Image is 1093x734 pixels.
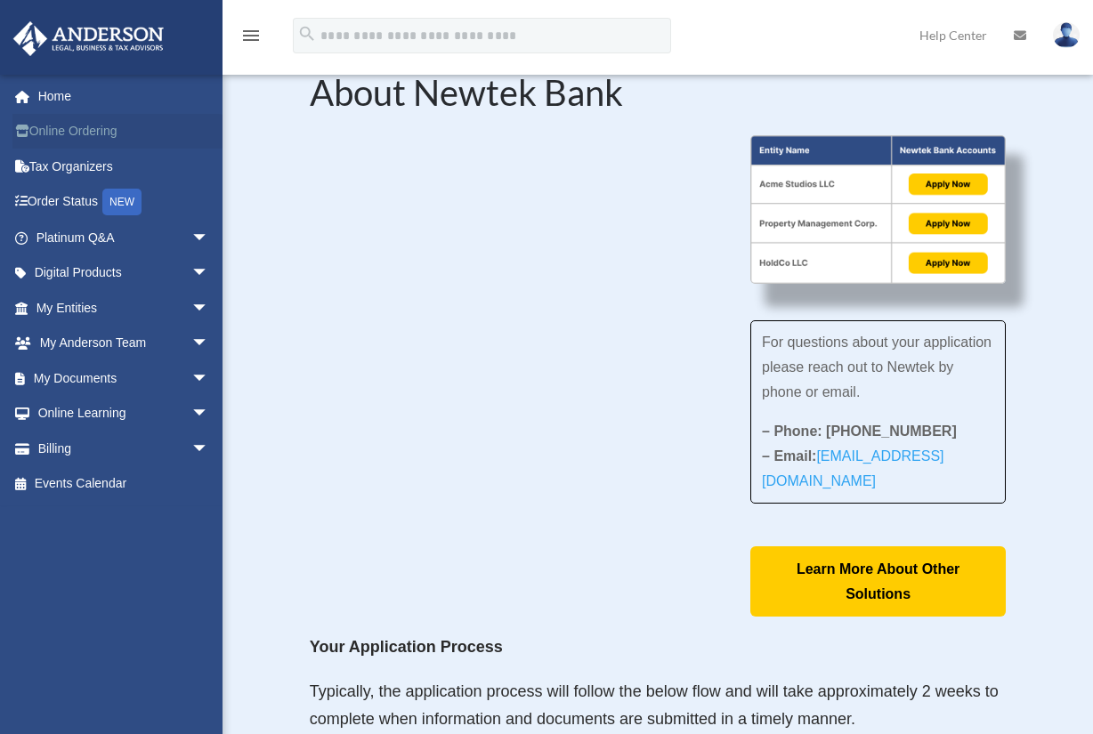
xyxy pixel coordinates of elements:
a: My Documentsarrow_drop_down [12,360,236,396]
i: menu [240,25,262,46]
span: For questions about your application please reach out to Newtek by phone or email. [762,335,992,399]
a: Tax Organizers [12,149,236,184]
a: Learn More About Other Solutions [750,546,1006,616]
a: Events Calendar [12,466,236,502]
span: arrow_drop_down [191,396,227,432]
i: search [297,24,317,44]
strong: – Phone: [PHONE_NUMBER] [762,423,957,439]
img: About Partnership Graphic (3) [750,135,1006,285]
strong: – Email: [762,448,944,488]
img: Anderson Advisors Platinum Portal [8,21,169,56]
strong: Your Application Process [310,638,503,656]
a: Billingarrow_drop_down [12,431,236,466]
span: arrow_drop_down [191,326,227,362]
a: Digital Productsarrow_drop_down [12,255,236,291]
span: arrow_drop_down [191,360,227,397]
span: Typically, the application process will follow the below flow and will take approximately 2 weeks... [310,682,999,729]
span: arrow_drop_down [191,290,227,327]
a: Online Ordering [12,114,236,149]
a: [EMAIL_ADDRESS][DOMAIN_NAME] [762,448,944,497]
a: menu [240,31,262,46]
a: Home [12,78,236,114]
span: arrow_drop_down [191,220,227,256]
a: Online Learningarrow_drop_down [12,396,236,432]
h2: About Newtek Bank [310,75,1006,119]
img: User Pic [1053,22,1080,48]
span: arrow_drop_down [191,255,227,292]
iframe: NewtekOne and Newtek Bank's Partnership with Anderson Advisors [310,135,712,361]
span: arrow_drop_down [191,431,227,467]
a: My Anderson Teamarrow_drop_down [12,326,236,361]
a: My Entitiesarrow_drop_down [12,290,236,326]
div: NEW [102,189,142,215]
a: Order StatusNEW [12,184,236,221]
a: Platinum Q&Aarrow_drop_down [12,220,236,255]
